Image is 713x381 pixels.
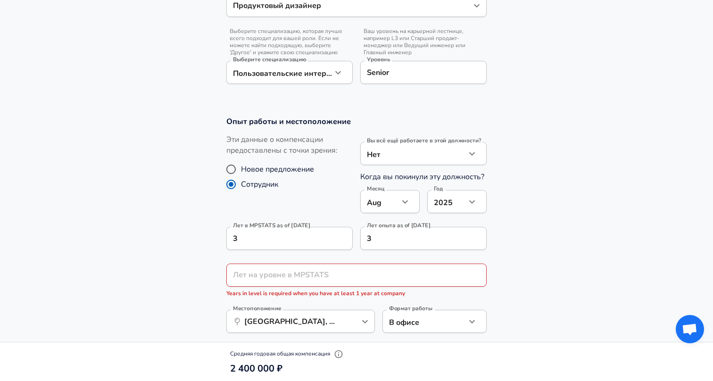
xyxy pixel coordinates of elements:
button: Объяснить общую компенсацию [332,347,346,361]
label: Формат работы [389,306,432,311]
span: Years in level is required when you have at least 1 year at company [226,290,405,297]
label: Местоположение [233,306,282,311]
button: Open [358,315,372,328]
div: В офисе [382,310,452,333]
div: Нет [360,142,466,165]
div: Aug [360,190,399,213]
h3: Опыт работы и местоположение [226,116,487,127]
div: 2025 [427,190,466,213]
input: 7 [360,227,466,250]
span: Ваш уровень на карьерной лестнице, например L3 или Старший продакт-менеджер или Ведущий инженер и... [360,28,487,56]
label: Год [434,186,443,191]
input: 1 [226,264,466,287]
input: L3 [365,65,482,80]
label: Когда вы покинули эту должность? [360,172,484,182]
span: Средняя годовая общая компенсация [230,350,346,357]
label: Лет опыта as of [DATE] [367,223,431,228]
label: Лет в MPSTATS as of [DATE] [233,223,310,228]
div: Пользовательские интерфейсы [226,61,332,84]
span: Новое предложение [241,164,314,175]
label: Вы всё ещё работаете в этой должности? [367,138,481,143]
span: Сотрудник [241,179,278,190]
label: Уровень [367,57,390,62]
div: Открытый чат [676,315,704,343]
label: Выберите специализацию [233,57,307,62]
input: 0 [226,227,332,250]
span: Выберите специализацию, которая лучше всего подходит для вашей роли. Если не можете найти подходя... [226,28,353,56]
label: Эти данные о компенсации предоставлены с точки зрения: [226,134,353,156]
label: Месяц [367,186,385,191]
